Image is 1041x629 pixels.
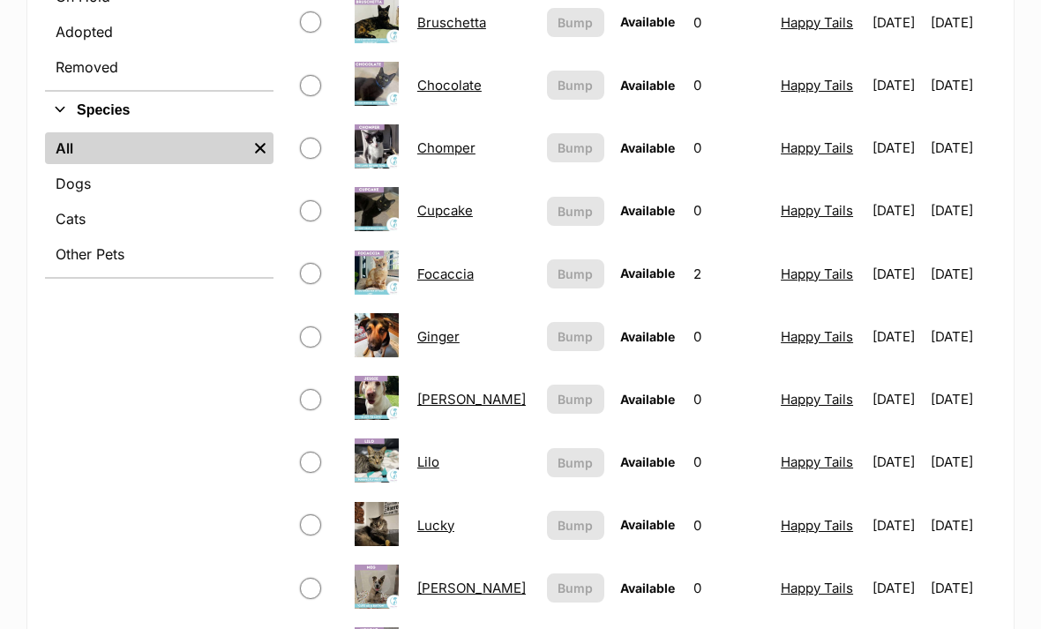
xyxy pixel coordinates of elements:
[865,495,929,556] td: [DATE]
[865,558,929,618] td: [DATE]
[45,129,273,277] div: Species
[620,140,675,155] span: Available
[417,77,482,94] a: Chocolate
[620,454,675,469] span: Available
[417,328,460,345] a: Ginger
[417,266,474,282] a: Focaccia
[686,243,772,304] td: 2
[781,453,853,470] a: Happy Tails
[417,202,473,219] a: Cupcake
[865,369,929,430] td: [DATE]
[686,495,772,556] td: 0
[558,453,593,472] span: Bump
[620,329,675,344] span: Available
[781,139,853,156] a: Happy Tails
[931,495,994,556] td: [DATE]
[620,78,675,93] span: Available
[931,55,994,116] td: [DATE]
[686,558,772,618] td: 0
[558,265,593,283] span: Bump
[547,133,604,162] button: Bump
[558,76,593,94] span: Bump
[931,558,994,618] td: [DATE]
[547,573,604,603] button: Bump
[417,453,439,470] a: Lilo
[931,180,994,241] td: [DATE]
[781,77,853,94] a: Happy Tails
[558,579,593,597] span: Bump
[417,139,476,156] a: Chomper
[45,238,273,270] a: Other Pets
[547,322,604,351] button: Bump
[686,369,772,430] td: 0
[547,511,604,540] button: Bump
[781,328,853,345] a: Happy Tails
[620,392,675,407] span: Available
[781,580,853,596] a: Happy Tails
[620,517,675,532] span: Available
[931,243,994,304] td: [DATE]
[931,369,994,430] td: [DATE]
[547,197,604,226] button: Bump
[686,306,772,367] td: 0
[547,259,604,288] button: Bump
[781,14,853,31] a: Happy Tails
[45,168,273,199] a: Dogs
[931,306,994,367] td: [DATE]
[781,266,853,282] a: Happy Tails
[686,55,772,116] td: 0
[865,55,929,116] td: [DATE]
[547,8,604,37] button: Bump
[620,580,675,595] span: Available
[417,580,526,596] a: [PERSON_NAME]
[558,327,593,346] span: Bump
[865,306,929,367] td: [DATE]
[686,431,772,492] td: 0
[865,180,929,241] td: [DATE]
[45,51,273,83] a: Removed
[781,202,853,219] a: Happy Tails
[558,390,593,408] span: Bump
[547,385,604,414] button: Bump
[558,516,593,535] span: Bump
[620,14,675,29] span: Available
[686,180,772,241] td: 0
[558,202,593,221] span: Bump
[417,14,486,31] a: Bruschetta
[620,266,675,281] span: Available
[931,117,994,178] td: [DATE]
[781,517,853,534] a: Happy Tails
[781,391,853,408] a: Happy Tails
[620,203,675,218] span: Available
[686,117,772,178] td: 0
[247,132,273,164] a: Remove filter
[417,391,526,408] a: [PERSON_NAME]
[45,203,273,235] a: Cats
[558,139,593,157] span: Bump
[417,517,454,534] a: Lucky
[558,13,593,32] span: Bump
[547,448,604,477] button: Bump
[45,16,273,48] a: Adopted
[865,431,929,492] td: [DATE]
[45,132,247,164] a: All
[865,243,929,304] td: [DATE]
[45,99,273,122] button: Species
[865,117,929,178] td: [DATE]
[547,71,604,100] button: Bump
[931,431,994,492] td: [DATE]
